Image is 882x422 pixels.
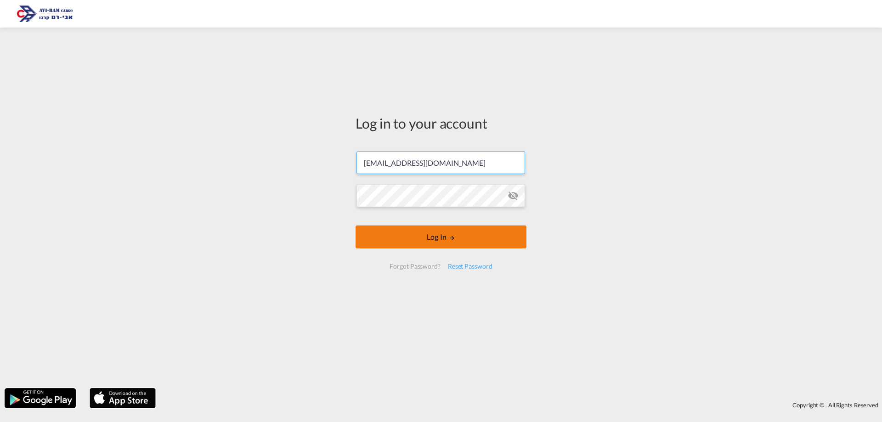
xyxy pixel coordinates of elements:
button: LOGIN [356,225,526,248]
img: google.png [4,387,77,409]
div: Reset Password [444,258,496,275]
img: 166978e0a5f911edb4280f3c7a976193.png [14,4,76,24]
div: Copyright © . All Rights Reserved [160,397,882,413]
input: Enter email/phone number [356,151,525,174]
md-icon: icon-eye-off [508,190,519,201]
div: Forgot Password? [386,258,444,275]
div: Log in to your account [356,113,526,133]
img: apple.png [89,387,157,409]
